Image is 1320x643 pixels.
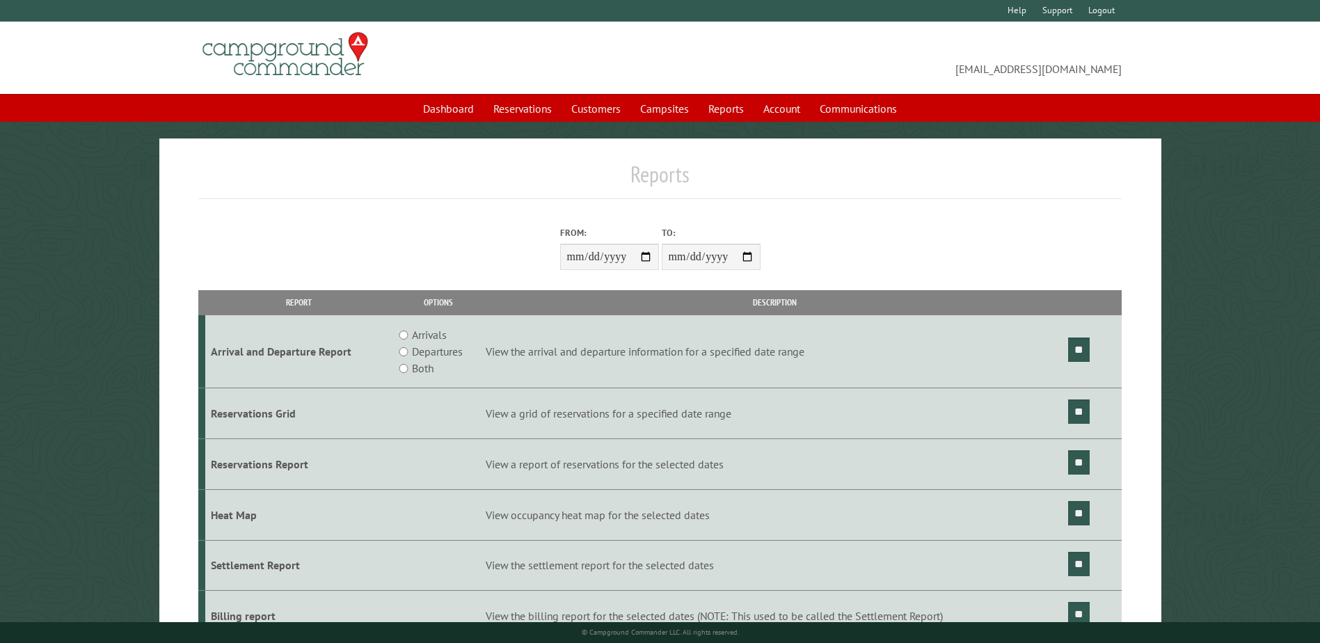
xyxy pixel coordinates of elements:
[198,27,372,81] img: Campground Commander
[484,290,1066,315] th: Description
[755,95,809,122] a: Account
[484,489,1066,540] td: View occupancy heat map for the selected dates
[632,95,697,122] a: Campsites
[205,540,392,591] td: Settlement Report
[811,95,905,122] a: Communications
[205,438,392,489] td: Reservations Report
[198,161,1121,199] h1: Reports
[412,360,434,376] label: Both
[205,489,392,540] td: Heat Map
[484,540,1066,591] td: View the settlement report for the selected dates
[560,226,659,239] label: From:
[484,315,1066,388] td: View the arrival and departure information for a specified date range
[484,438,1066,489] td: View a report of reservations for the selected dates
[205,290,392,315] th: Report
[662,226,761,239] label: To:
[205,591,392,642] td: Billing report
[392,290,483,315] th: Options
[415,95,482,122] a: Dashboard
[484,591,1066,642] td: View the billing report for the selected dates (NOTE: This used to be called the Settlement Report)
[484,388,1066,439] td: View a grid of reservations for a specified date range
[563,95,629,122] a: Customers
[412,343,463,360] label: Departures
[700,95,752,122] a: Reports
[660,38,1122,77] span: [EMAIL_ADDRESS][DOMAIN_NAME]
[205,388,392,439] td: Reservations Grid
[412,326,447,343] label: Arrivals
[485,95,560,122] a: Reservations
[582,628,739,637] small: © Campground Commander LLC. All rights reserved.
[205,315,392,388] td: Arrival and Departure Report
